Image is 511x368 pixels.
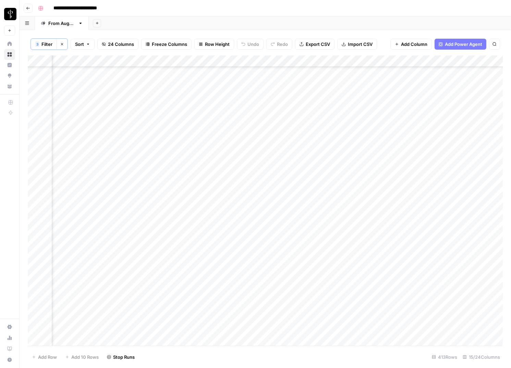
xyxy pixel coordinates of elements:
[277,41,288,48] span: Redo
[4,70,15,81] a: Opportunities
[401,41,427,48] span: Add Column
[71,354,99,360] span: Add 10 Rows
[266,39,292,50] button: Redo
[337,39,377,50] button: Import CSV
[103,352,139,363] button: Stop Runs
[4,354,15,365] button: Help + Support
[194,39,234,50] button: Row Height
[306,41,330,48] span: Export CSV
[141,39,192,50] button: Freeze Columns
[41,41,52,48] span: Filter
[113,354,135,360] span: Stop Runs
[28,352,61,363] button: Add Row
[36,41,38,47] span: 3
[71,39,95,50] button: Sort
[48,20,75,27] div: From [DATE]
[4,8,16,20] img: LP Production Workloads Logo
[435,39,486,50] button: Add Power Agent
[4,81,15,92] a: Your Data
[4,321,15,332] a: Settings
[460,352,503,363] div: 15/24 Columns
[445,41,482,48] span: Add Power Agent
[4,332,15,343] a: Usage
[61,352,103,363] button: Add 10 Rows
[348,41,373,48] span: Import CSV
[4,38,15,49] a: Home
[390,39,432,50] button: Add Column
[4,49,15,60] a: Browse
[108,41,134,48] span: 24 Columns
[152,41,187,48] span: Freeze Columns
[4,60,15,71] a: Insights
[4,5,15,23] button: Workspace: LP Production Workloads
[247,41,259,48] span: Undo
[295,39,334,50] button: Export CSV
[35,41,39,47] div: 3
[38,354,57,360] span: Add Row
[429,352,460,363] div: 413 Rows
[75,41,84,48] span: Sort
[35,16,89,30] a: From [DATE]
[97,39,138,50] button: 24 Columns
[237,39,264,50] button: Undo
[205,41,230,48] span: Row Height
[4,343,15,354] a: Learning Hub
[31,39,57,50] button: 3Filter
